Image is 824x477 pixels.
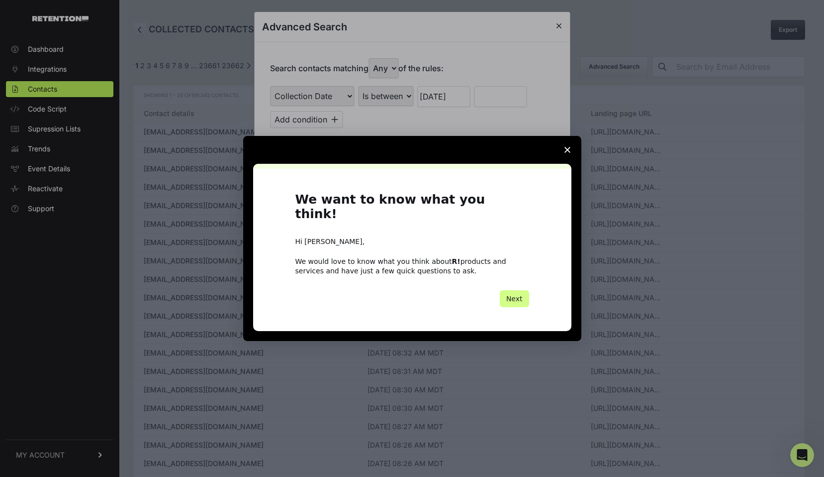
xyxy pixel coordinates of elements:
h1: We want to know what you think! [295,193,529,227]
span: Close survey [553,136,581,164]
div: We would love to know what you think about products and services and have just a few quick questi... [295,257,529,275]
button: Next [500,290,529,307]
b: R! [452,257,460,265]
div: Hi [PERSON_NAME], [295,237,529,247]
